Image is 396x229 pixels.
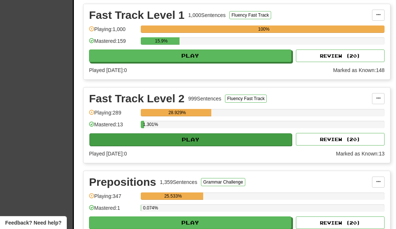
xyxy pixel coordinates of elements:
span: Played [DATE]: 0 [89,67,127,73]
button: Play [89,133,292,146]
button: Fluency Fast Track [225,95,267,103]
div: Marked as Known: 13 [336,150,385,157]
div: 28.929% [143,109,211,116]
button: Review (20) [296,49,385,62]
div: 15.9% [143,37,180,45]
div: 999 Sentences [188,95,222,102]
div: Marked as Known: 148 [333,66,385,74]
div: Playing: 289 [89,109,137,121]
div: Prepositions [89,177,156,188]
button: Fluency Fast Track [229,11,271,19]
div: 100% [143,25,385,33]
div: Playing: 347 [89,192,137,205]
div: Mastered: 1 [89,204,137,216]
button: Review (20) [296,216,385,229]
span: Open feedback widget [5,219,61,226]
button: Review (20) [296,133,385,146]
button: Grammar Challenge [201,178,245,186]
button: Play [89,216,291,229]
div: Mastered: 159 [89,37,137,49]
div: Mastered: 13 [89,121,137,133]
div: 1,359 Sentences [160,178,197,186]
div: 25.533% [143,192,203,200]
div: 1.301% [143,121,144,128]
span: Played [DATE]: 0 [89,151,127,157]
div: Playing: 1,000 [89,25,137,38]
div: Fast Track Level 2 [89,93,185,104]
button: Play [89,49,291,62]
div: 1,000 Sentences [188,11,226,19]
div: Fast Track Level 1 [89,10,185,21]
